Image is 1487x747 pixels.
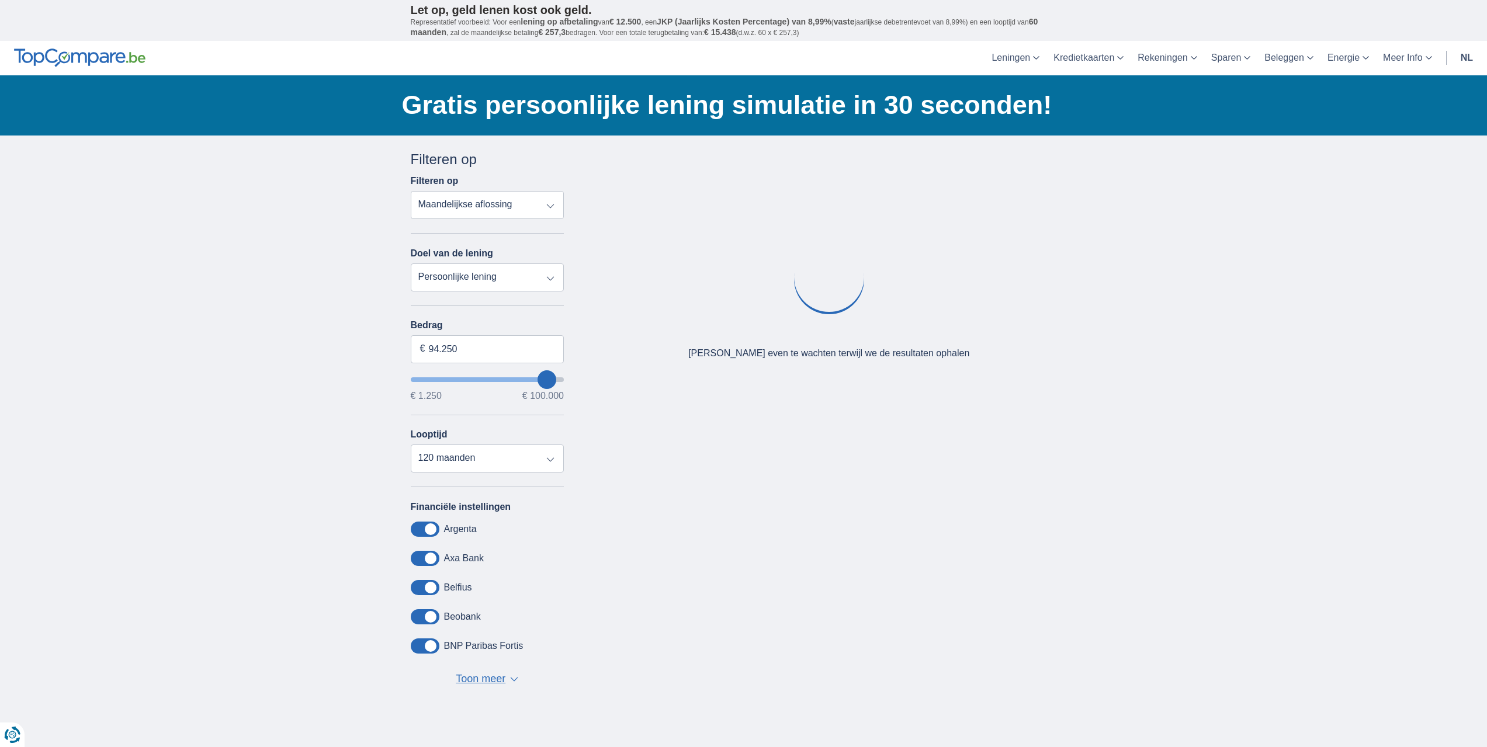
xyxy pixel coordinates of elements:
[688,347,969,360] div: [PERSON_NAME] even te wachten terwijl we de resultaten ophalen
[1131,41,1204,75] a: Rekeningen
[834,17,855,26] span: vaste
[444,524,477,534] label: Argenta
[411,248,493,259] label: Doel van de lening
[1204,41,1258,75] a: Sparen
[411,17,1077,38] p: Representatief voorbeeld: Voor een van , een ( jaarlijkse debetrentevoet van 8,99%) en een loopti...
[411,17,1038,37] span: 60 maanden
[609,17,642,26] span: € 12.500
[444,553,484,564] label: Axa Bank
[444,582,472,593] label: Belfius
[985,41,1046,75] a: Leningen
[411,391,442,401] span: € 1.250
[411,377,564,382] input: wantToBorrow
[704,27,736,37] span: € 15.438
[1376,41,1439,75] a: Meer Info
[452,671,522,687] button: Toon meer ▼
[1320,41,1376,75] a: Energie
[411,320,564,331] label: Bedrag
[411,150,564,169] div: Filteren op
[657,17,831,26] span: JKP (Jaarlijks Kosten Percentage) van 8,99%
[521,17,598,26] span: lening op afbetaling
[402,87,1077,123] h1: Gratis persoonlijke lening simulatie in 30 seconden!
[510,677,518,682] span: ▼
[538,27,566,37] span: € 257,3
[420,342,425,356] span: €
[522,391,564,401] span: € 100.000
[1257,41,1320,75] a: Beleggen
[444,641,524,651] label: BNP Paribas Fortis
[14,48,145,67] img: TopCompare
[411,502,511,512] label: Financiële instellingen
[411,3,1077,17] p: Let op, geld lenen kost ook geld.
[456,672,505,687] span: Toon meer
[1454,41,1480,75] a: nl
[411,429,448,440] label: Looptijd
[444,612,481,622] label: Beobank
[1046,41,1131,75] a: Kredietkaarten
[411,176,459,186] label: Filteren op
